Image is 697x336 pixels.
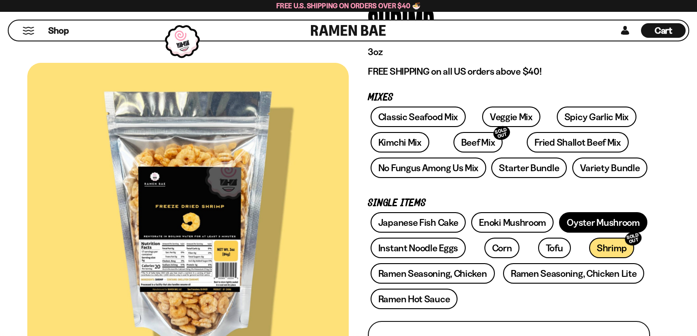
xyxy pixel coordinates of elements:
a: Classic Seafood Mix [371,107,466,127]
button: Mobile Menu Trigger [22,27,35,35]
a: Ramen Hot Sauce [371,289,458,309]
span: Cart [655,25,672,36]
p: 3oz [368,46,650,58]
a: Spicy Garlic Mix [557,107,636,127]
a: Starter Bundle [491,158,567,178]
a: Enoki Mushroom [471,212,554,233]
a: Variety Bundle [572,158,648,178]
a: Kimchi Mix [371,132,429,153]
a: Beef MixSOLD OUT [453,132,503,153]
a: Ramen Seasoning, Chicken [371,263,495,284]
span: Free U.S. Shipping on Orders over $40 🍜 [276,1,421,10]
a: Instant Noodle Eggs [371,238,466,258]
p: Single Items [368,199,650,208]
div: SOLD OUT [492,124,512,142]
a: Ramen Seasoning, Chicken Lite [503,263,644,284]
a: Oyster Mushroom [559,212,647,233]
a: Cart [641,20,686,41]
a: Corn [484,238,520,258]
a: Japanese Fish Cake [371,212,466,233]
a: Veggie Mix [482,107,540,127]
p: FREE SHIPPING on all US orders above $40! [368,66,650,77]
a: Fried Shallot Beef Mix [527,132,628,153]
a: No Fungus Among Us Mix [371,158,486,178]
a: Tofu [538,238,571,258]
p: Mixes [368,93,650,102]
a: Shop [48,23,69,38]
span: Shop [48,25,69,37]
